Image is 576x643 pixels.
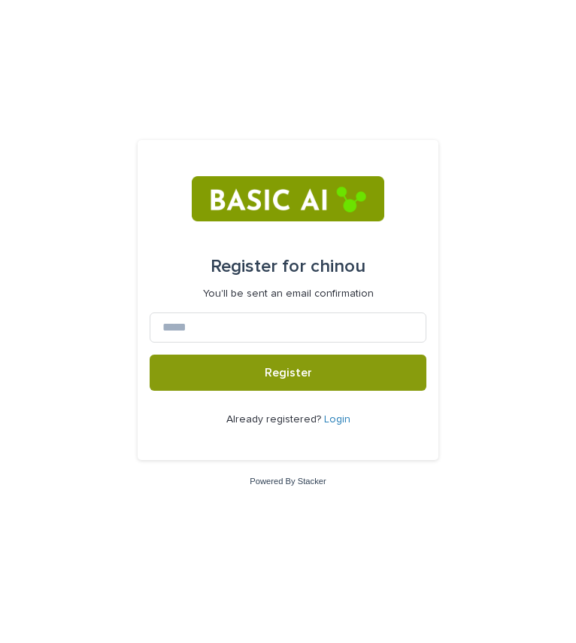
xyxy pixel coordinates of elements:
[192,176,383,221] img: RtIB8pj2QQiOZo6waziI
[211,258,306,276] span: Register for
[226,414,324,425] span: Already registered?
[324,414,350,425] a: Login
[211,245,365,288] div: chinou
[250,477,326,486] a: Powered By Stacker
[265,367,312,379] span: Register
[203,288,374,300] p: You'll be sent an email confirmation
[150,355,426,391] button: Register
